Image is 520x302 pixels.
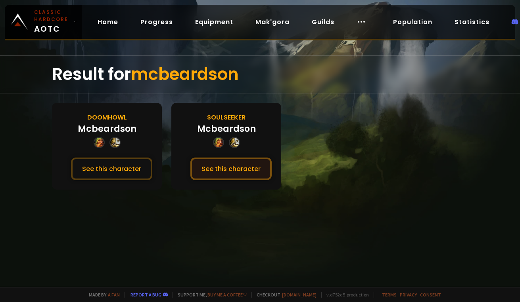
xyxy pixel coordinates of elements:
[190,158,272,180] button: See this character
[400,292,417,298] a: Privacy
[91,14,125,30] a: Home
[382,292,397,298] a: Terms
[387,14,439,30] a: Population
[173,292,247,298] span: Support me,
[78,122,136,135] div: Mcbeardson
[34,9,71,23] small: Classic Hardcore
[189,14,240,30] a: Equipment
[108,292,120,298] a: a fan
[87,112,127,122] div: Doomhowl
[52,56,468,93] div: Result for
[71,158,152,180] button: See this character
[448,14,496,30] a: Statistics
[134,14,179,30] a: Progress
[130,292,161,298] a: Report a bug
[207,112,246,122] div: Soulseeker
[84,292,120,298] span: Made by
[131,63,239,86] span: mcbeardson
[251,292,317,298] span: Checkout
[305,14,341,30] a: Guilds
[282,292,317,298] a: [DOMAIN_NAME]
[249,14,296,30] a: Mak'gora
[197,122,256,135] div: Mcbeardson
[5,5,82,39] a: Classic HardcoreAOTC
[420,292,441,298] a: Consent
[34,9,71,35] span: AOTC
[207,292,247,298] a: Buy me a coffee
[321,292,369,298] span: v. d752d5 - production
